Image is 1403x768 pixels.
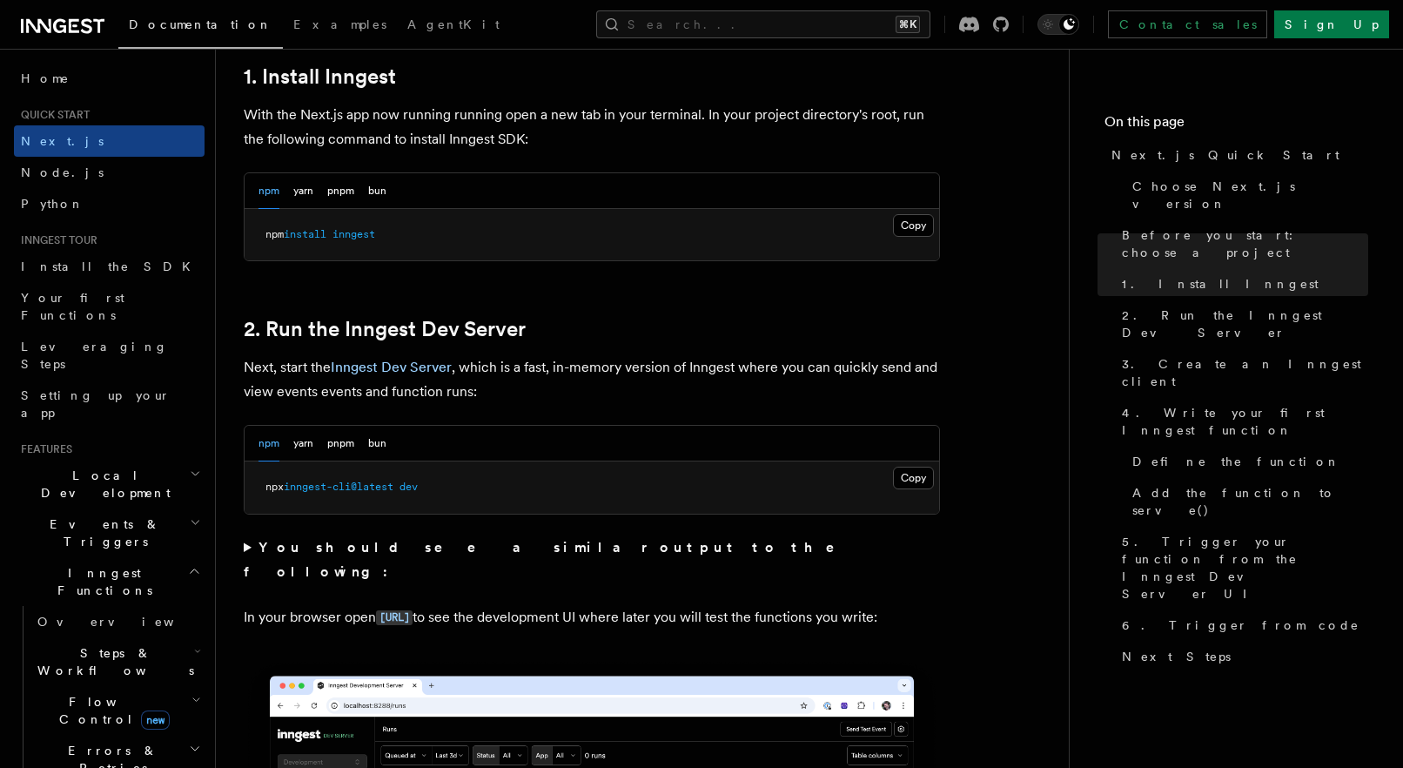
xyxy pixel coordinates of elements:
button: Inngest Functions [14,557,205,606]
span: Define the function [1132,453,1340,470]
span: AgentKit [407,17,500,31]
a: 1. Install Inngest [244,64,396,89]
span: dev [399,481,418,493]
span: Local Development [14,467,190,502]
span: Next.js Quick Start [1111,146,1339,164]
button: Copy [893,214,934,237]
span: 5. Trigger your function from the Inngest Dev Server UI [1122,533,1368,603]
a: Overview [30,606,205,637]
span: 6. Trigger from code [1122,616,1359,634]
a: [URL] [376,609,413,625]
span: 2. Run the Inngest Dev Server [1122,307,1368,341]
strong: You should see a similar output to the following: [244,539,859,580]
button: bun [368,426,386,461]
a: Node.js [14,157,205,188]
span: Your first Functions [21,291,124,322]
a: Next.js Quick Start [1104,139,1368,171]
span: Inngest Functions [14,564,188,599]
a: 2. Run the Inngest Dev Server [1115,300,1368,348]
button: yarn [293,426,313,461]
span: Leveraging Steps [21,340,168,371]
span: Next.js [21,134,104,148]
span: npm [265,228,284,240]
span: npx [265,481,284,493]
a: Next.js [14,125,205,157]
a: Documentation [118,5,283,49]
a: Your first Functions [14,282,205,331]
span: install [284,228,326,240]
a: Inngest Dev Server [331,359,452,375]
a: Leveraging Steps [14,331,205,380]
button: Steps & Workflows [30,637,205,686]
span: Add the function to serve() [1132,484,1368,519]
a: Next Steps [1115,641,1368,672]
span: Setting up your app [21,388,171,420]
a: Define the function [1125,446,1368,477]
button: pnpm [327,426,354,461]
a: 3. Create an Inngest client [1115,348,1368,397]
p: With the Next.js app now running running open a new tab in your terminal. In your project directo... [244,103,940,152]
span: Install the SDK [21,259,201,273]
button: npm [258,426,279,461]
button: bun [368,173,386,209]
span: Flow Control [30,693,191,728]
span: Home [21,70,70,87]
span: Inngest tour [14,233,97,247]
button: pnpm [327,173,354,209]
button: Copy [893,467,934,489]
summary: You should see a similar output to the following: [244,536,940,584]
span: Next Steps [1122,648,1231,665]
a: AgentKit [397,5,510,47]
a: 1. Install Inngest [1115,268,1368,300]
span: 1. Install Inngest [1122,275,1319,293]
a: Sign Up [1274,10,1389,38]
button: npm [258,173,279,209]
p: Next, start the , which is a fast, in-memory version of Inngest where you can quickly send and vi... [244,355,940,404]
a: 2. Run the Inngest Dev Server [244,317,526,341]
a: 6. Trigger from code [1115,610,1368,641]
a: Setting up your app [14,380,205,428]
button: Events & Triggers [14,509,205,557]
span: Features [14,442,72,456]
span: new [141,711,170,730]
span: Quick start [14,108,90,122]
a: Contact sales [1108,10,1267,38]
a: Examples [283,5,397,47]
kbd: ⌘K [896,16,920,33]
span: inngest [332,228,375,240]
span: 4. Write your first Inngest function [1122,404,1368,439]
button: Local Development [14,460,205,509]
p: In your browser open to see the development UI where later you will test the functions you write: [244,605,940,630]
a: 4. Write your first Inngest function [1115,397,1368,446]
button: Flow Controlnew [30,686,205,735]
span: Events & Triggers [14,515,190,550]
button: yarn [293,173,313,209]
span: Documentation [129,17,272,31]
h4: On this page [1104,111,1368,139]
a: Add the function to serve() [1125,477,1368,526]
a: Python [14,188,205,219]
span: Examples [293,17,386,31]
span: Choose Next.js version [1132,178,1368,212]
a: Install the SDK [14,251,205,282]
span: inngest-cli@latest [284,481,393,493]
a: Choose Next.js version [1125,171,1368,219]
code: [URL] [376,610,413,625]
a: Home [14,63,205,94]
span: Node.js [21,165,104,179]
button: Search...⌘K [596,10,930,38]
a: Before you start: choose a project [1115,219,1368,268]
span: Python [21,197,84,211]
span: Steps & Workflows [30,644,194,679]
span: 3. Create an Inngest client [1122,355,1368,390]
a: 5. Trigger your function from the Inngest Dev Server UI [1115,526,1368,610]
span: Before you start: choose a project [1122,226,1368,261]
button: Toggle dark mode [1037,14,1079,35]
span: Overview [37,615,217,629]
